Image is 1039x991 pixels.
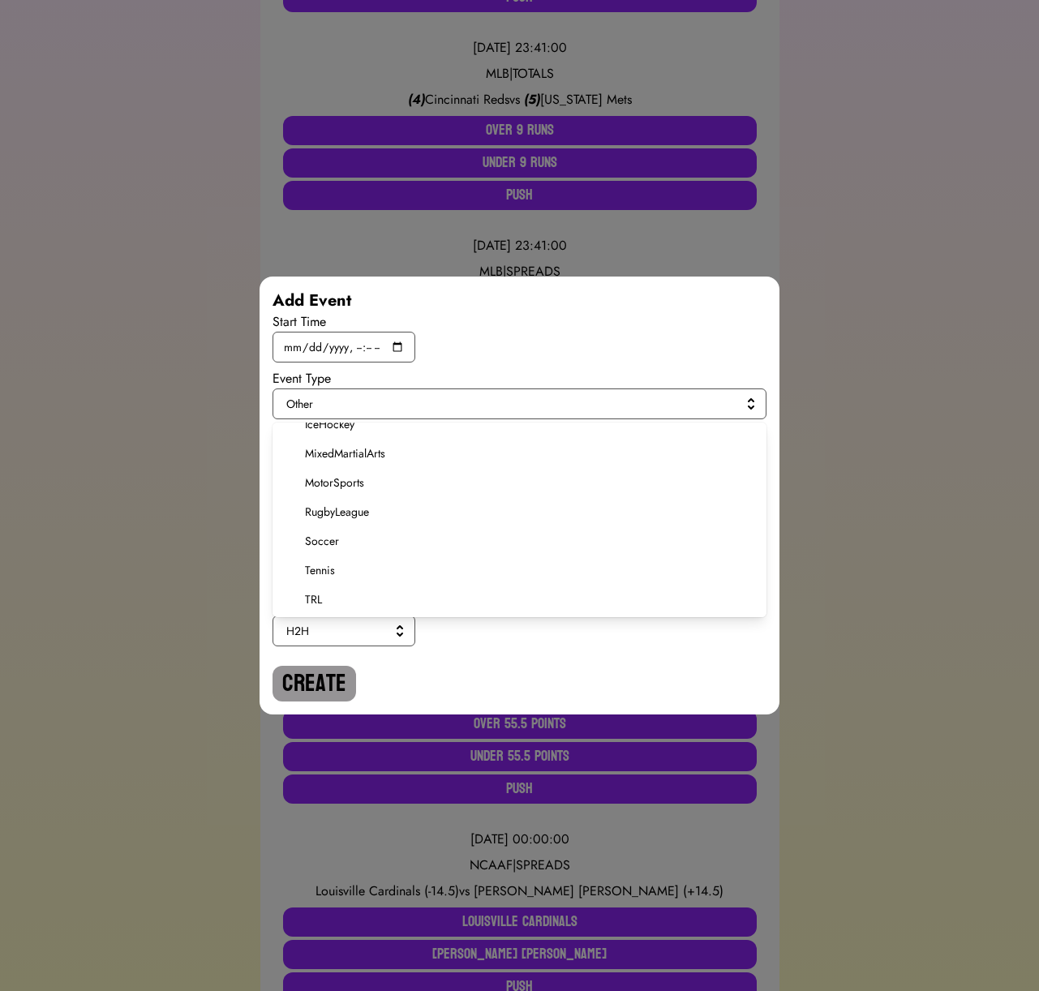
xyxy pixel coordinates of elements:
[273,423,766,617] ul: Other
[273,312,766,332] div: Start Time
[305,416,753,432] span: IceHockey
[286,396,746,412] span: Other
[273,290,766,312] div: Add Event
[305,533,753,549] span: Soccer
[305,562,753,578] span: Tennis
[305,474,753,491] span: MotorSports
[305,445,753,461] span: MixedMartialArts
[273,388,766,419] button: Other
[305,504,753,520] span: RugbyLeague
[286,623,395,639] span: H2H
[273,369,766,388] div: Event Type
[273,666,356,701] button: Create
[273,616,415,646] button: H2H
[305,591,753,607] span: TRL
